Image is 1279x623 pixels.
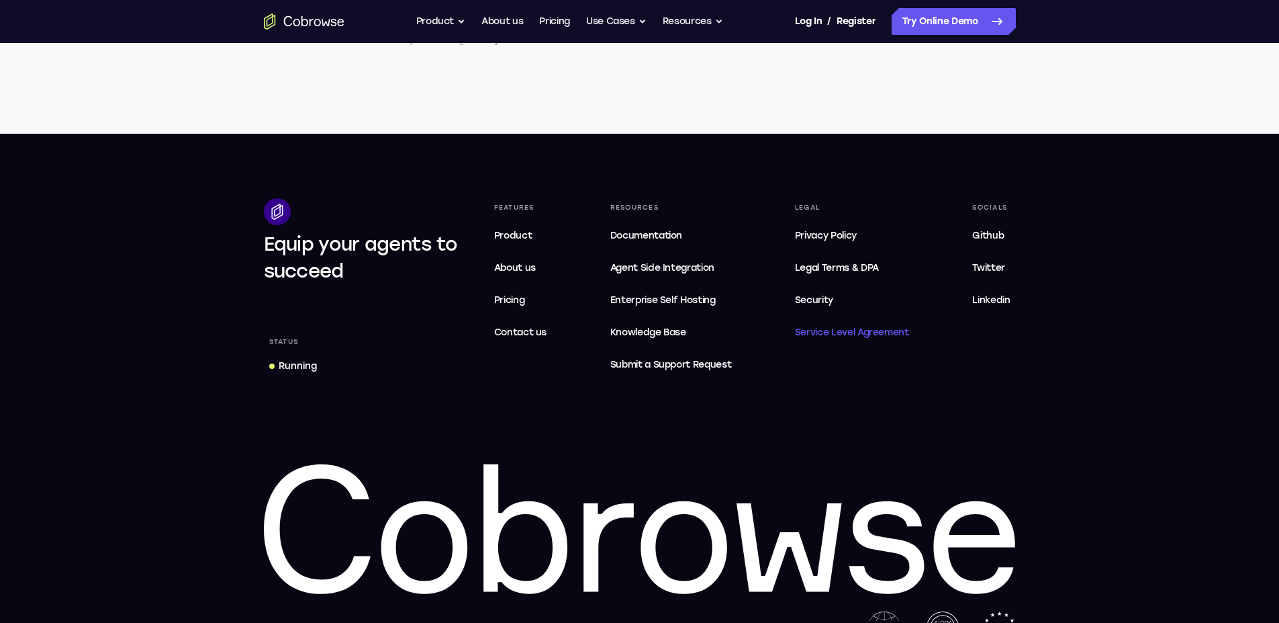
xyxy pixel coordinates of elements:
[790,319,914,346] a: Service Level Agreement
[790,255,914,282] a: Legal Terms & DPA
[795,262,879,274] span: Legal Terms & DPA
[605,351,737,378] a: Submit a Support Request
[790,287,914,314] a: Security
[539,8,570,35] a: Pricing
[795,230,857,241] span: Privacy Policy
[795,325,909,341] span: Service Level Agreement
[605,255,737,282] a: Agent Side Integration
[967,287,1015,314] a: Linkedin
[605,319,737,346] a: Knowledge Base
[972,230,1004,241] span: Github
[795,294,833,306] span: Security
[892,8,1016,35] a: Try Online Demo
[610,230,682,241] span: Documentation
[489,319,553,346] a: Contact us
[663,8,723,35] button: Resources
[494,294,525,306] span: Pricing
[494,262,536,274] span: About us
[264,354,322,378] a: Running
[264,233,458,282] span: Equip your agents to succeed
[837,8,875,35] a: Register
[489,222,553,249] a: Product
[489,255,553,282] a: About us
[972,294,1010,306] span: Linkedin
[605,287,737,314] a: Enterprise Self Hosting
[967,198,1015,217] div: Socials
[610,357,732,373] span: Submit a Support Request
[481,8,523,35] a: About us
[586,8,647,35] button: Use Cases
[494,327,547,338] span: Contact us
[494,230,532,241] span: Product
[967,222,1015,249] a: Github
[489,198,553,217] div: Features
[827,13,831,30] span: /
[605,222,737,249] a: Documentation
[416,8,466,35] button: Product
[610,260,732,276] span: Agent Side Integration
[264,13,344,30] a: Go to the home page
[790,222,914,249] a: Privacy Policy
[489,287,553,314] a: Pricing
[279,360,317,373] div: Running
[795,8,822,35] a: Log In
[967,255,1015,282] a: Twitter
[605,198,737,217] div: Resources
[610,292,732,308] span: Enterprise Self Hosting
[264,333,304,351] div: Status
[972,262,1005,274] span: Twitter
[610,327,686,338] span: Knowledge Base
[790,198,914,217] div: Legal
